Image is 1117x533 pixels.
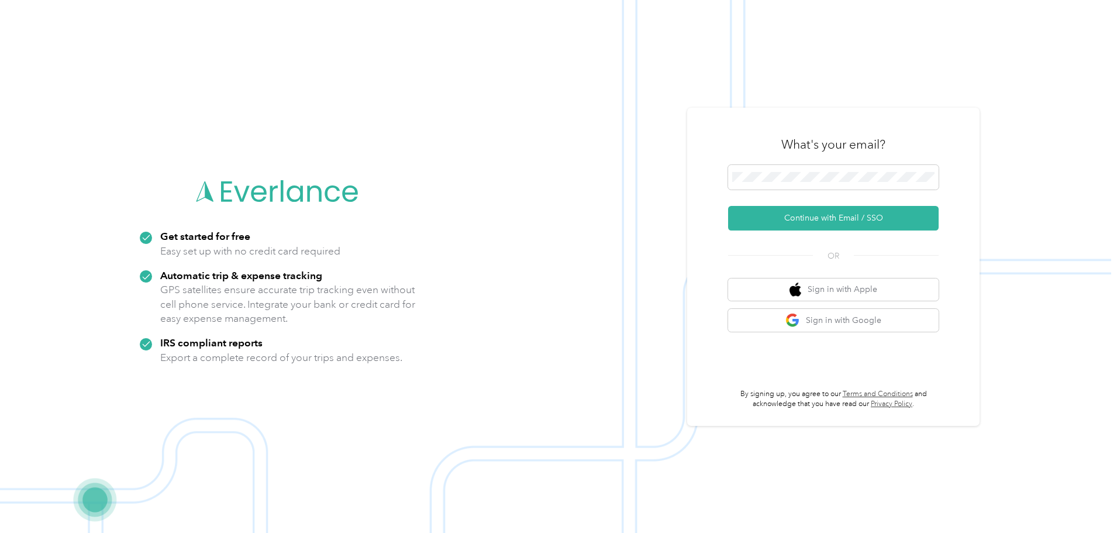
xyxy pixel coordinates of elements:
[728,389,939,410] p: By signing up, you agree to our and acknowledge that you have read our .
[728,206,939,231] button: Continue with Email / SSO
[843,390,913,398] a: Terms and Conditions
[1052,467,1117,533] iframe: Everlance-gr Chat Button Frame
[160,244,340,259] p: Easy set up with no credit card required
[728,278,939,301] button: apple logoSign in with Apple
[160,283,416,326] p: GPS satellites ensure accurate trip tracking even without cell phone service. Integrate your bank...
[871,400,912,408] a: Privacy Policy
[790,283,801,297] img: apple logo
[160,230,250,242] strong: Get started for free
[813,250,854,262] span: OR
[785,313,800,328] img: google logo
[160,350,402,365] p: Export a complete record of your trips and expenses.
[781,136,885,153] h3: What's your email?
[160,336,263,349] strong: IRS compliant reports
[160,269,322,281] strong: Automatic trip & expense tracking
[728,309,939,332] button: google logoSign in with Google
